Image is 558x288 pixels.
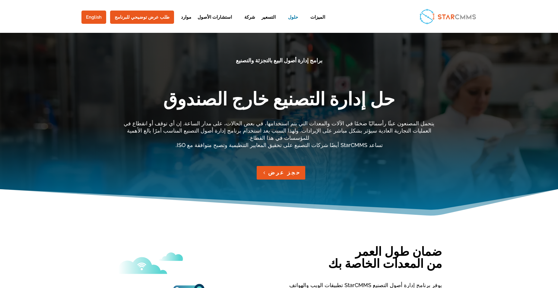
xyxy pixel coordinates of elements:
iframe: Chat Widget [458,223,558,288]
img: StarCMMS [417,6,478,26]
a: التسعير [262,15,276,30]
a: حجز عرض [257,166,305,180]
a: English [81,11,106,24]
a: الميزات [304,15,325,30]
a: استشارات الأصول [198,15,232,30]
a: شركة [238,15,255,30]
h2: ضمان طول العمر من المعدات الخاصة بك [288,246,442,273]
a: حلول [282,15,298,30]
a: طلب عرض توضيحي للبرنامج [110,11,174,24]
h1: حل إدارة التصنيع خارج الصندوق [116,90,442,111]
p: يتحمل المصنعون عبئًا رأسماليًا ضخمًا في الآلات والمعدات التي يتم استخدامها، في بعض الحالات، على م... [116,120,442,149]
p: برامج إدارة أصول البيع بالتجزئة والتصنيع [116,57,442,64]
a: موارد [175,15,191,30]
